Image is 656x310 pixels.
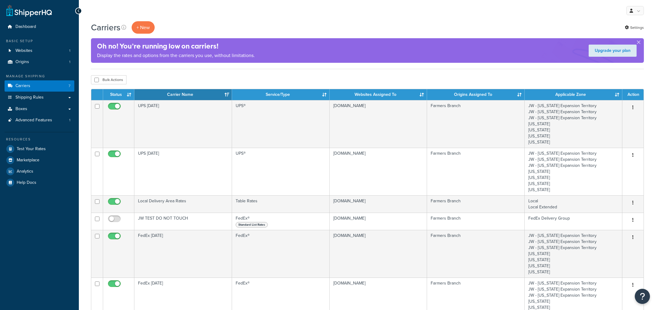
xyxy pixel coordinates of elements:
div: Basic Setup [5,39,74,44]
th: Origins Assigned To: activate to sort column ascending [427,89,525,100]
a: Shipping Rules [5,92,74,103]
a: Test Your Rates [5,143,74,154]
p: Display the rates and options from the carriers you use, without limitations. [97,51,255,60]
a: Websites 1 [5,45,74,56]
span: Boxes [15,106,27,112]
td: JW - [US_STATE] Expansion Territory JW - [US_STATE] Expansion Territory JW - [US_STATE] Expansion... [525,100,622,148]
td: UPS [DATE] [134,100,232,148]
td: [DOMAIN_NAME] [330,195,427,213]
li: Websites [5,45,74,56]
a: Help Docs [5,177,74,188]
td: Local Delivery Area Rates [134,195,232,213]
button: Bulk Actions [91,75,126,84]
span: 1 [69,48,70,53]
td: Table Rates [232,195,330,213]
th: Carrier Name: activate to sort column ascending [134,89,232,100]
td: JW - [US_STATE] Expansion Territory JW - [US_STATE] Expansion Territory JW - [US_STATE] Expansion... [525,230,622,278]
td: FedEx® [232,213,330,230]
span: Help Docs [17,180,36,185]
a: Carriers 7 [5,80,74,92]
button: + New [132,21,155,34]
td: FedEx [DATE] [134,230,232,278]
li: Carriers [5,80,74,92]
td: Local Local Extended [525,195,622,213]
a: Analytics [5,166,74,177]
th: Status: activate to sort column ascending [103,89,134,100]
span: Analytics [17,169,33,174]
td: Farmers Branch [427,230,525,278]
div: Manage Shipping [5,74,74,79]
th: Service/Type: activate to sort column ascending [232,89,330,100]
span: 1 [69,118,70,123]
button: Open Resource Center [635,289,650,304]
td: UPS® [232,100,330,148]
span: 7 [69,83,70,89]
a: Advanced Features 1 [5,115,74,126]
a: ShipperHQ Home [6,5,52,17]
td: JW - [US_STATE] Expansion Territory JW - [US_STATE] Expansion Territory JW - [US_STATE] Expansion... [525,148,622,195]
th: Websites Assigned To: activate to sort column ascending [330,89,427,100]
li: Advanced Features [5,115,74,126]
span: Marketplace [17,158,39,163]
td: FedEx® [232,230,330,278]
a: Dashboard [5,21,74,32]
th: Applicable Zone: activate to sort column ascending [525,89,622,100]
span: Test Your Rates [17,147,46,152]
td: UPS® [232,148,330,195]
td: [DOMAIN_NAME] [330,213,427,230]
td: JW TEST DO NOT TOUCH [134,213,232,230]
td: Farmers Branch [427,213,525,230]
td: [DOMAIN_NAME] [330,230,427,278]
a: Upgrade your plan [589,45,637,57]
a: Settings [625,23,644,32]
th: Action [622,89,644,100]
td: Farmers Branch [427,148,525,195]
h1: Carriers [91,22,120,33]
li: Origins [5,56,74,68]
h4: Oh no! You’re running low on carriers! [97,41,255,51]
span: 1 [69,59,70,65]
span: Advanced Features [15,118,52,123]
span: Websites [15,48,32,53]
span: Shipping Rules [15,95,44,100]
a: Marketplace [5,155,74,166]
span: Origins [15,59,29,65]
td: [DOMAIN_NAME] [330,100,427,148]
span: Dashboard [15,24,36,29]
td: Farmers Branch [427,100,525,148]
td: [DOMAIN_NAME] [330,148,427,195]
a: Origins 1 [5,56,74,68]
span: Standard List Rates [236,222,268,227]
div: Resources [5,137,74,142]
a: Boxes [5,103,74,115]
td: UPS [DATE] [134,148,232,195]
td: FedEx Delivery Group [525,213,622,230]
span: Carriers [15,83,30,89]
td: Farmers Branch [427,195,525,213]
